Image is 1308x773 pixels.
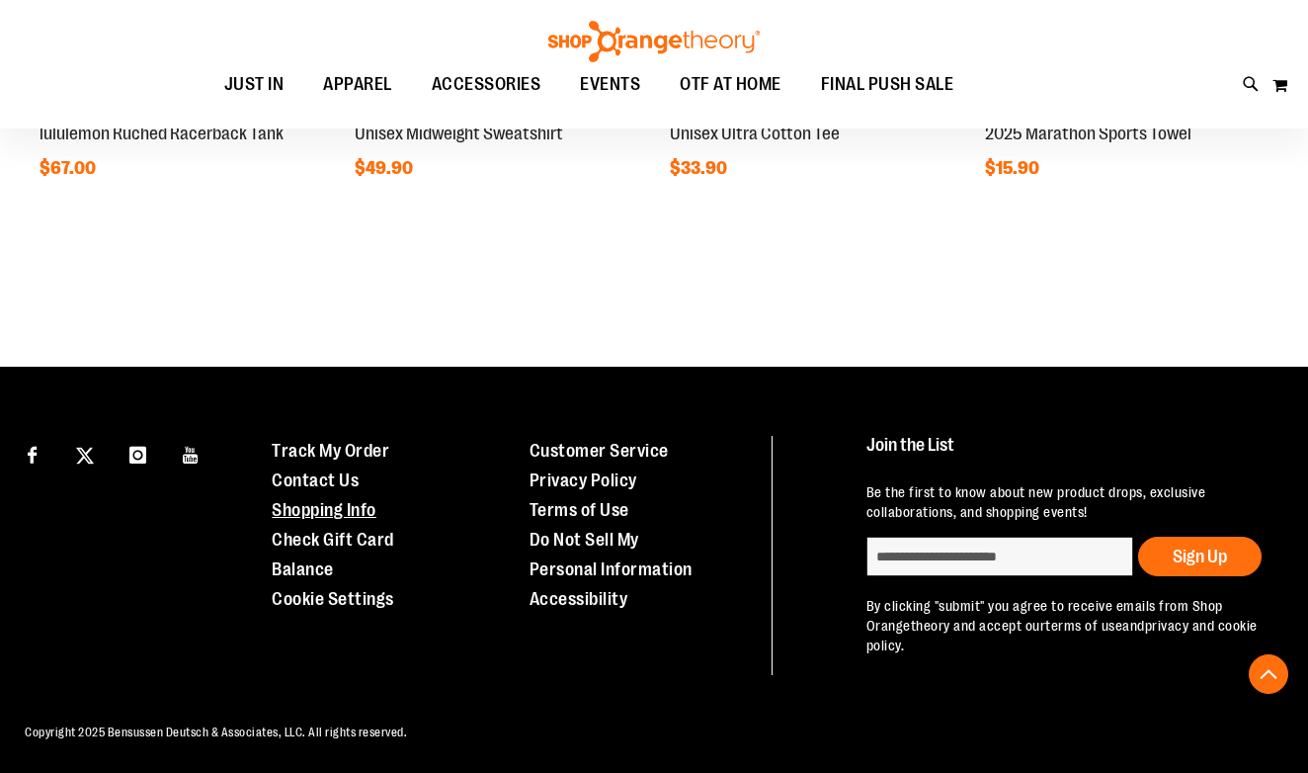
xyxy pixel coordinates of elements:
span: EVENTS [580,62,640,107]
span: ACCESSORIES [432,62,541,107]
a: Terms of Use [530,500,629,520]
a: Cookie Settings [272,589,394,609]
a: Do Not Sell My Personal Information [530,530,693,579]
span: OTF AT HOME [680,62,781,107]
button: Sign Up [1138,537,1262,576]
p: By clicking "submit" you agree to receive emails from Shop Orangetheory and accept our and [866,596,1272,655]
span: JUST IN [224,62,285,107]
a: Unisex Midweight Sweatshirt [355,124,563,143]
a: Contact Us [272,471,359,490]
a: Visit our X page [68,436,103,471]
span: Copyright 2025 Bensussen Deutsch & Associates, LLC. All rights reserved. [25,726,407,739]
span: $33.90 [670,158,730,178]
span: Sign Up [1173,547,1227,566]
a: Visit our Facebook page [15,436,49,471]
span: APPAREL [323,62,392,107]
p: Be the first to know about new product drops, exclusive collaborations, and shopping events! [866,482,1272,522]
a: Unisex Ultra Cotton Tee [670,124,840,143]
span: $67.00 [40,158,99,178]
img: Twitter [76,447,94,465]
a: Visit our Youtube page [174,436,208,471]
a: Customer Service [530,441,669,461]
a: lululemon Ruched Racerback Tank [40,124,284,143]
button: Back To Top [1249,654,1288,694]
a: 2025 Marathon Sports Towel [985,124,1191,143]
a: Check Gift Card Balance [272,530,394,579]
a: terms of use [1045,618,1122,634]
h4: Join the List [866,436,1272,472]
a: Privacy Policy [530,471,637,490]
a: Shopping Info [272,500,376,520]
input: enter email [866,537,1133,576]
img: Shop Orangetheory [545,21,763,62]
a: Track My Order [272,441,389,461]
span: $15.90 [985,158,1042,178]
a: Visit our Instagram page [121,436,155,471]
span: FINAL PUSH SALE [821,62,954,107]
a: Accessibility [530,589,628,609]
span: $49.90 [355,158,416,178]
